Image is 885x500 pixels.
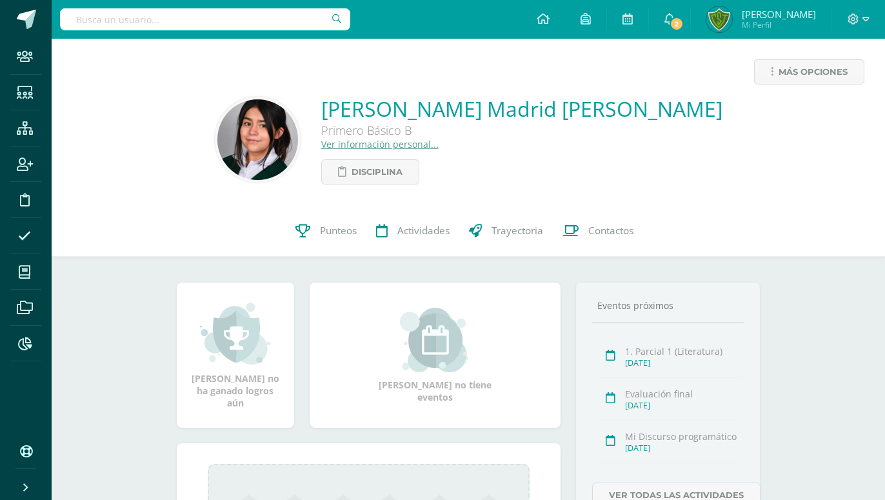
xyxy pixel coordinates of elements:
[742,19,816,30] span: Mi Perfil
[366,205,459,257] a: Actividades
[200,301,270,366] img: achievement_small.png
[670,17,684,31] span: 2
[625,400,741,411] div: [DATE]
[60,8,350,30] input: Busca un usuario...
[754,59,864,85] a: Más opciones
[397,224,450,237] span: Actividades
[625,443,741,454] div: [DATE]
[321,138,439,150] a: Ver información personal...
[706,6,732,32] img: a027cb2715fc0bed0e3d53f9a5f0b33d.png
[625,388,741,400] div: Evaluación final
[742,8,816,21] span: [PERSON_NAME]
[321,95,722,123] a: [PERSON_NAME] Madrid [PERSON_NAME]
[459,205,553,257] a: Trayectoria
[625,357,741,368] div: [DATE]
[190,301,281,409] div: [PERSON_NAME] no ha ganado logros aún
[492,224,543,237] span: Trayectoria
[553,205,643,257] a: Contactos
[321,123,708,138] div: Primero Básico B
[592,299,744,312] div: Eventos próximos
[625,430,741,443] div: Mi Discurso programático
[352,160,403,184] span: Disciplina
[321,159,419,185] a: Disciplina
[779,60,848,84] span: Más opciones
[286,205,366,257] a: Punteos
[370,308,499,403] div: [PERSON_NAME] no tiene eventos
[625,345,741,357] div: 1. Parcial 1 (Literatura)
[217,99,298,180] img: f907cfaeb2d579a3ba16d826bad1cf54.png
[588,224,633,237] span: Contactos
[320,224,357,237] span: Punteos
[400,308,470,372] img: event_small.png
